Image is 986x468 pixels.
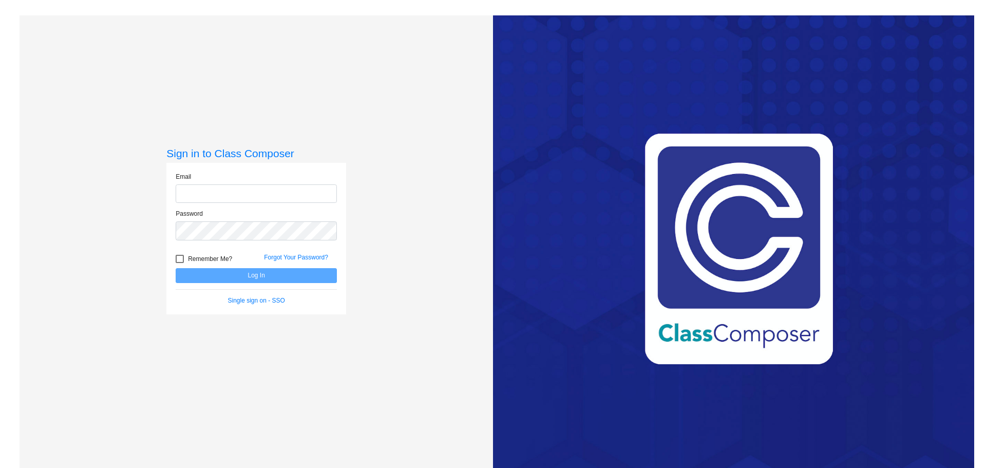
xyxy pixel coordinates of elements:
[264,254,328,261] a: Forgot Your Password?
[176,172,191,181] label: Email
[176,209,203,218] label: Password
[228,297,285,304] a: Single sign on - SSO
[188,253,232,265] span: Remember Me?
[166,147,346,160] h3: Sign in to Class Composer
[176,268,337,283] button: Log In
